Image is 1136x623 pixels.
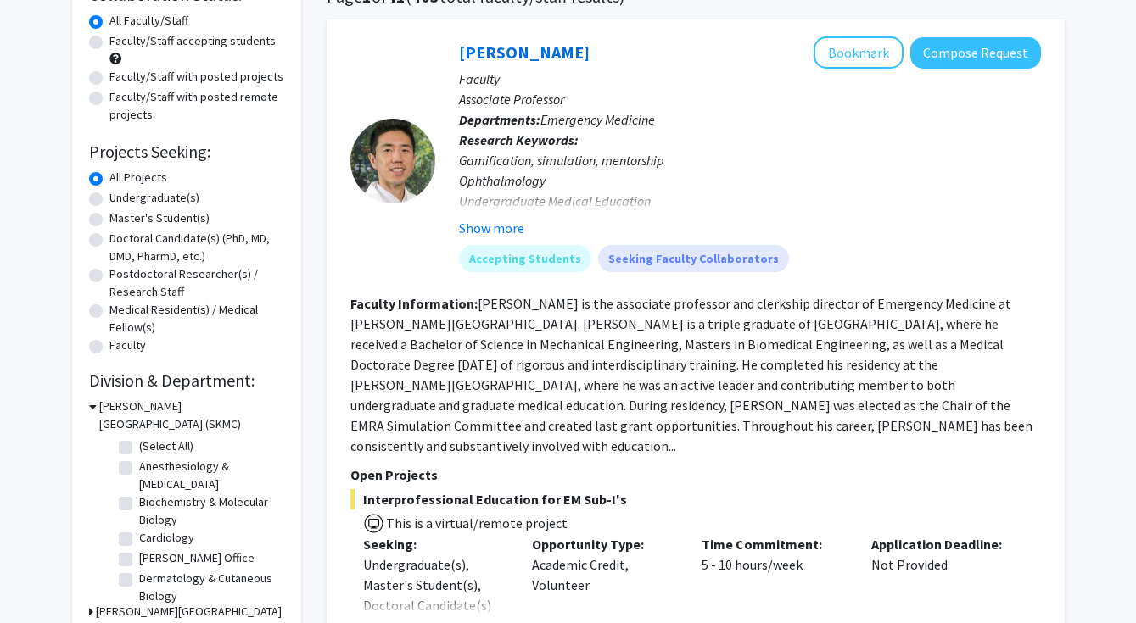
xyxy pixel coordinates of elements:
label: Anesthesiology & [MEDICAL_DATA] [139,458,280,493]
b: Research Keywords: [459,131,579,148]
label: All Projects [109,169,167,186]
button: Show more [459,218,524,238]
button: Compose Request to Xiao Chi Zhang [910,37,1041,69]
h2: Division & Department: [89,370,284,391]
label: Medical Resident(s) / Medical Fellow(s) [109,301,284,337]
p: Faculty [459,69,1041,89]
label: Faculty/Staff with posted projects [109,68,283,86]
h3: [PERSON_NAME][GEOGRAPHIC_DATA] (SKMC) [99,398,284,433]
label: Doctoral Candidate(s) (PhD, MD, DMD, PharmD, etc.) [109,230,284,265]
p: Associate Professor [459,89,1041,109]
p: Opportunity Type: [532,534,676,554]
label: Dermatology & Cutaneous Biology [139,570,280,605]
label: All Faculty/Staff [109,12,188,30]
mat-chip: Accepting Students [459,245,591,272]
label: [PERSON_NAME] Office [139,549,255,567]
label: Faculty/Staff accepting students [109,32,276,50]
h2: Projects Seeking: [89,142,284,162]
label: Faculty [109,337,146,354]
label: (Select All) [139,437,193,455]
span: Emergency Medicine [540,111,655,128]
b: Faculty Information: [350,295,478,312]
label: Faculty/Staff with posted remote projects [109,88,284,124]
span: This is a virtual/remote project [384,515,568,531]
p: Seeking: [363,534,507,554]
p: Time Commitment: [702,534,846,554]
iframe: Chat [13,547,72,610]
label: Undergraduate(s) [109,189,199,207]
label: Cardiology [139,529,194,547]
p: Open Projects [350,464,1041,485]
label: Biochemistry & Molecular Biology [139,493,280,529]
button: Add Xiao Chi Zhang to Bookmarks [814,36,904,69]
label: Master's Student(s) [109,209,210,227]
fg-read-more: [PERSON_NAME] is the associate professor and clerkship director of Emergency Medicine at [PERSON_... [350,295,1032,454]
a: [PERSON_NAME] [459,42,590,63]
div: Gamification, simulation, mentorship Ophthalmology Undergraduate Medical Education Volunteer clinics [459,150,1041,231]
span: Interprofessional Education for EM Sub-I's [350,489,1041,509]
p: Application Deadline: [871,534,1016,554]
label: Postdoctoral Researcher(s) / Research Staff [109,265,284,301]
mat-chip: Seeking Faculty Collaborators [598,245,789,272]
b: Departments: [459,111,540,128]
